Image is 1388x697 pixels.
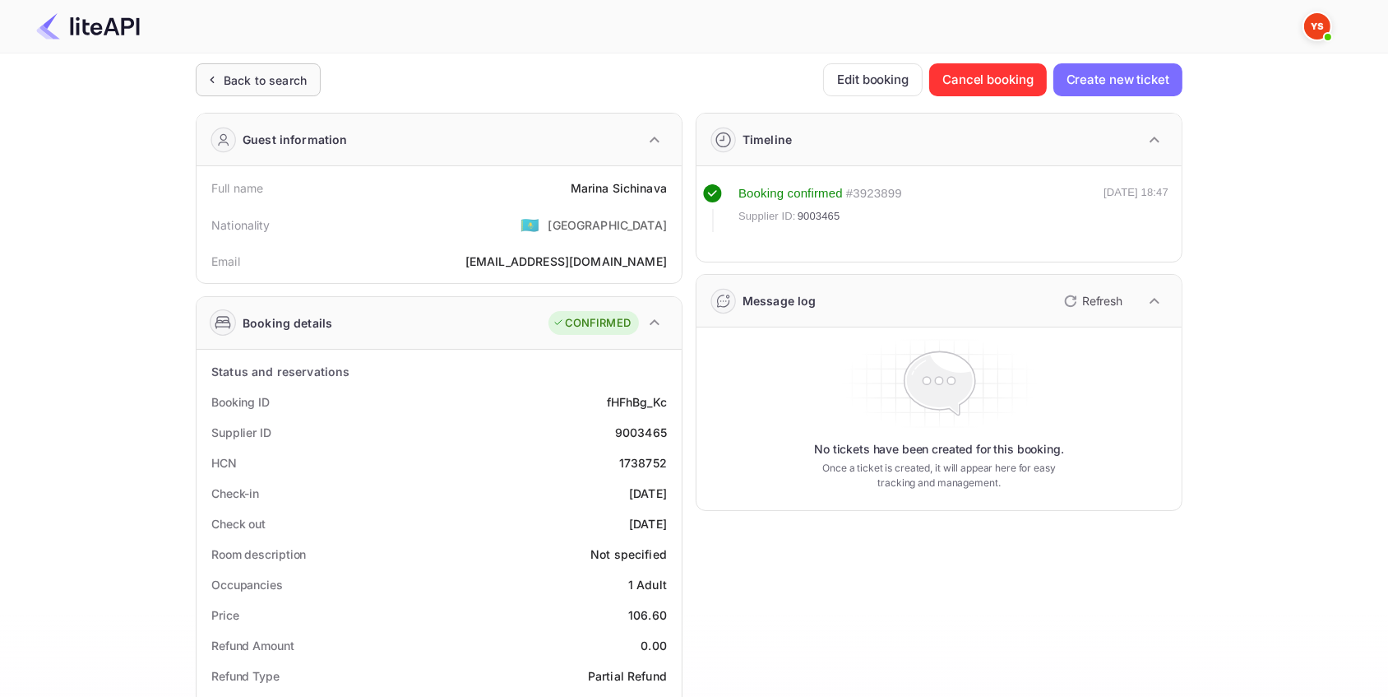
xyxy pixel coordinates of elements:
div: 0.00 [641,637,667,654]
span: Supplier ID: [738,208,796,225]
div: Check-in [211,485,259,502]
div: Booking ID [211,393,270,411]
div: Price [211,606,239,624]
div: Guest information [243,131,348,148]
button: Cancel booking [929,63,1047,96]
div: Partial Refund [588,667,667,685]
p: Once a ticket is created, it will appear here for easy tracking and management. [809,461,1069,490]
div: 106.60 [628,606,667,624]
p: No tickets have been created for this booking. [814,441,1064,458]
div: Not specified [590,546,667,563]
div: Supplier ID [211,424,271,441]
button: Edit booking [823,63,923,96]
div: Check out [211,515,266,532]
div: [DATE] [629,485,667,502]
span: United States [520,210,539,239]
div: Email [211,253,240,270]
div: [DATE] [629,515,667,532]
div: Room description [211,546,306,563]
div: [EMAIL_ADDRESS][DOMAIN_NAME] [465,253,667,270]
div: HCN [211,454,237,472]
div: Message log [743,292,817,309]
div: CONFIRMED [553,315,631,332]
div: Refund Amount [211,637,294,654]
div: Status and reservations [211,363,349,380]
div: Full name [211,179,263,197]
div: Refund Type [211,667,280,685]
div: [GEOGRAPHIC_DATA] [548,216,667,234]
div: Booking details [243,314,332,332]
div: fHFhBg_Kc [607,393,667,411]
div: Occupancies [211,576,283,593]
div: 1738752 [619,454,667,472]
img: Yandex Support [1304,13,1330,39]
div: 9003465 [615,424,667,441]
div: Marina Sichinava [571,179,667,197]
div: Booking confirmed [738,184,843,203]
div: 1 Adult [628,576,667,593]
div: Timeline [743,131,792,148]
img: LiteAPI Logo [36,13,140,39]
div: # 3923899 [846,184,902,203]
div: [DATE] 18:47 [1103,184,1168,232]
span: 9003465 [798,208,840,225]
button: Create new ticket [1053,63,1182,96]
p: Refresh [1082,292,1122,309]
button: Refresh [1054,288,1129,314]
div: Nationality [211,216,271,234]
div: Back to search [224,72,307,89]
